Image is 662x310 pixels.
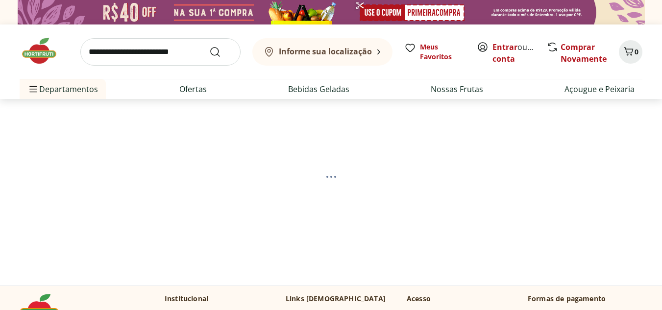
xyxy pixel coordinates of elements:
[286,294,386,304] p: Links [DEMOGRAPHIC_DATA]
[492,41,536,65] span: ou
[528,294,642,304] p: Formas de pagamento
[404,42,465,62] a: Meus Favoritos
[279,46,372,57] b: Informe sua localização
[179,83,207,95] a: Ofertas
[564,83,635,95] a: Açougue e Peixaria
[619,40,642,64] button: Carrinho
[288,83,349,95] a: Bebidas Geladas
[407,294,431,304] p: Acesso
[635,47,638,56] span: 0
[27,77,98,101] span: Departamentos
[20,36,69,66] img: Hortifruti
[492,42,546,64] a: Criar conta
[420,42,465,62] span: Meus Favoritos
[561,42,607,64] a: Comprar Novamente
[252,38,392,66] button: Informe sua localização
[27,77,39,101] button: Menu
[431,83,483,95] a: Nossas Frutas
[165,294,208,304] p: Institucional
[209,46,233,58] button: Submit Search
[492,42,517,52] a: Entrar
[80,38,241,66] input: search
